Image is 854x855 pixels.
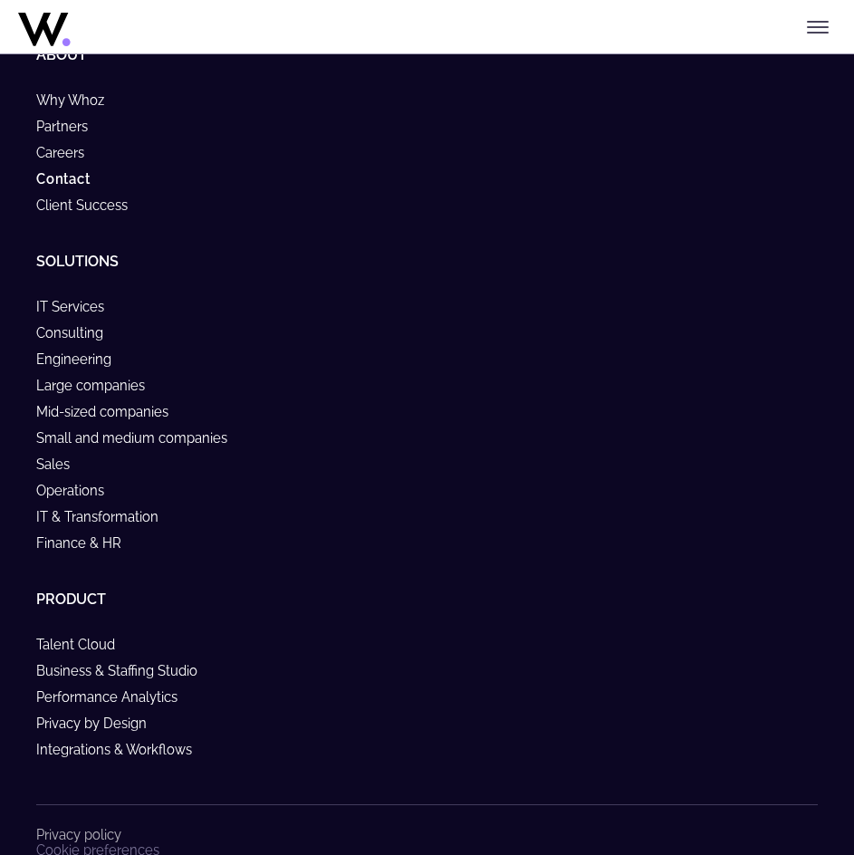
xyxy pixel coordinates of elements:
a: Operations [36,483,120,498]
a: Large companies [36,378,161,393]
a: Engineering [36,351,128,367]
a: Performance Analytics [36,689,194,705]
a: Client Success [36,197,144,213]
a: Small and medium companies [36,430,244,446]
a: Integrations & Workflows [36,742,208,757]
a: Contact [36,171,107,187]
a: Privacy by Design [36,716,163,731]
a: Product [36,591,106,608]
a: Mid-sized companies [36,404,185,419]
a: Partners [36,119,104,134]
a: IT Services [36,299,120,314]
iframe: Chatbot [734,735,829,830]
a: Consulting [36,325,120,341]
button: Toggle menu [800,9,836,45]
a: IT & Transformation [36,509,175,524]
h5: Solutions [36,253,818,270]
a: Talent Cloud [36,637,131,652]
a: Business & Staffing Studio [36,663,214,678]
h5: About [36,46,818,63]
a: Sales [36,456,86,472]
a: Privacy policy [36,827,121,842]
a: Why Whoz [36,92,120,108]
a: Finance & HR [36,535,138,551]
a: Careers [36,145,101,160]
